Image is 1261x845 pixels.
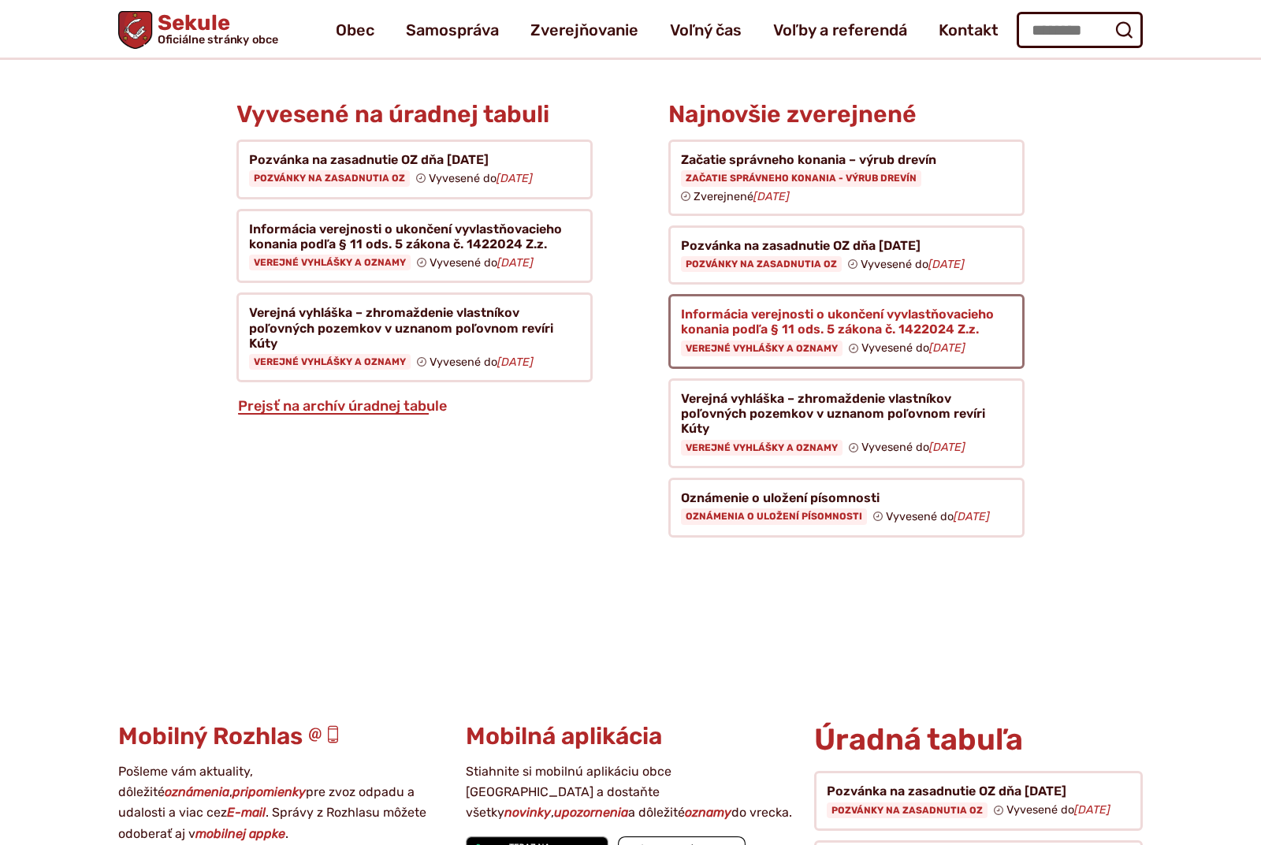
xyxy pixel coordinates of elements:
a: Prejsť na archív úradnej tabule [236,397,448,415]
a: Pozvánka na zasadnutie OZ dňa [DATE] Pozvánky na zasadnutia OZ Vyvesené do[DATE] [668,225,1025,285]
a: Pozvánka na zasadnutie OZ dňa [DATE] Pozvánky na zasadnutia OZ Vyvesené do[DATE] [236,140,593,199]
strong: mobilnej appke [195,826,285,841]
strong: oznamy [685,805,731,820]
h3: Mobilná aplikácia [466,724,794,750]
span: Sekule [152,13,278,46]
strong: pripomienky [232,784,306,799]
a: Pozvánka na zasadnutie OZ dňa [DATE] Pozvánky na zasadnutia OZ Vyvesené do[DATE] [814,771,1143,831]
a: Začatie správneho konania – výrub drevín Začatie správneho konania - výrub drevín Zverejnené[DATE] [668,140,1025,216]
a: Voľby a referendá [773,8,907,52]
a: Verejná vyhláška – zhromaždenie vlastníkov poľovných pozemkov v uznanom poľovnom revíri Kúty Vere... [236,292,593,382]
a: Obec [336,8,374,52]
strong: upozornenia [554,805,628,820]
strong: E-mail [227,805,266,820]
a: Voľný čas [670,8,742,52]
a: Kontakt [939,8,999,52]
a: Logo Sekule, prejsť na domovskú stránku. [118,11,278,49]
h2: Úradná tabuľa [814,724,1143,757]
p: Pošleme vám aktuality, dôležité , pre zvoz odpadu a udalosti a viac cez . Správy z Rozhlasu môžet... [118,761,447,845]
a: Oznámenie o uložení písomnosti Oznámenia o uložení písomnosti Vyvesené do[DATE] [668,478,1025,538]
strong: oznámenia [165,784,229,799]
a: Zverejňovanie [530,8,638,52]
h3: Najnovšie zverejnené [668,102,1025,128]
p: Stiahnite si mobilnú aplikáciu obce [GEOGRAPHIC_DATA] a dostaňte všetky , a dôležité do vrecka. [466,761,794,824]
a: Informácia verejnosti o ukončení vyvlastňovacieho konania podľa § 11 ods. 5 zákona č. 1422024 Z.z... [668,294,1025,369]
a: Verejná vyhláška – zhromaždenie vlastníkov poľovných pozemkov v uznanom poľovnom revíri Kúty Vere... [668,378,1025,468]
strong: novinky [504,805,551,820]
span: Oficiálne stránky obce [158,34,279,45]
a: Informácia verejnosti o ukončení vyvlastňovacieho konania podľa § 11 ods. 5 zákona č. 1422024 Z.z... [236,209,593,284]
h3: Mobilný Rozhlas [118,724,447,750]
h3: Vyvesené na úradnej tabuli [236,102,593,128]
a: Samospráva [406,8,499,52]
img: Prejsť na domovskú stránku [118,11,152,49]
